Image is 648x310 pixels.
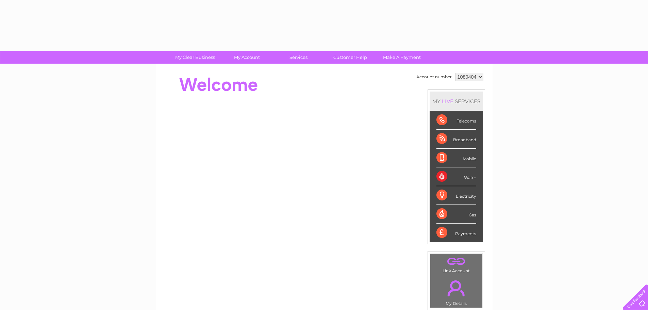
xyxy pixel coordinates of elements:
[432,256,481,267] a: .
[436,130,476,148] div: Broadband
[436,224,476,242] div: Payments
[167,51,223,64] a: My Clear Business
[270,51,327,64] a: Services
[436,167,476,186] div: Water
[436,186,476,205] div: Electricity
[430,254,483,275] td: Link Account
[219,51,275,64] a: My Account
[436,149,476,167] div: Mobile
[430,275,483,308] td: My Details
[415,71,453,83] td: Account number
[441,98,455,104] div: LIVE
[436,111,476,130] div: Telecoms
[430,92,483,111] div: MY SERVICES
[436,205,476,224] div: Gas
[432,276,481,300] a: .
[322,51,378,64] a: Customer Help
[374,51,430,64] a: Make A Payment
